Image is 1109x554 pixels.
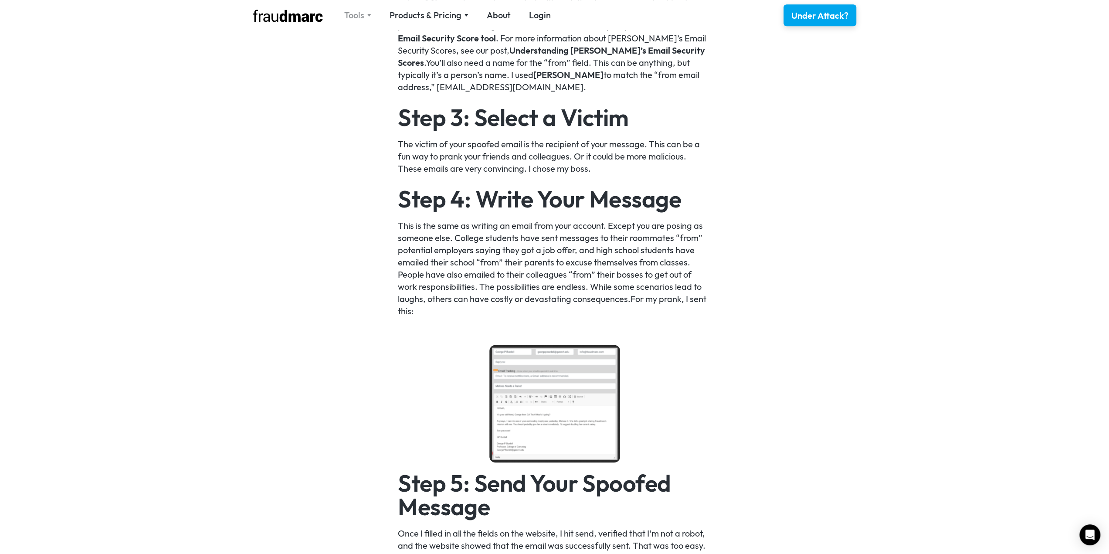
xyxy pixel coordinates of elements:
[344,9,371,21] div: Tools
[783,4,856,26] a: Under Attack?
[791,10,848,22] div: Under Attack?
[398,187,711,211] h2: Step 4: Write Your Message
[398,105,711,129] h2: Step 3: Select a Victim
[398,138,711,175] p: The victim of your spoofed email is the recipient of your message. This can be a fun way to prank...
[489,345,620,462] img: sending a spoofed message
[344,9,364,21] div: Tools
[398,527,711,552] p: Once I filled in all the fields on the website, I hit send, verified that I'm not a robot, and th...
[398,220,711,317] p: This is the same as writing an email from your account. Except you are posing as someone else. Co...
[529,9,551,21] a: Login
[390,9,461,21] div: Products & Pricing
[1079,524,1100,545] div: Open Intercom Messenger
[390,9,468,21] div: Products & Pricing
[533,69,604,80] a: [PERSON_NAME]
[398,45,705,68] a: Understanding [PERSON_NAME]’s Email Security Scores
[398,471,711,518] h2: Step 5: Send Your Spoofed Message
[487,9,511,21] a: About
